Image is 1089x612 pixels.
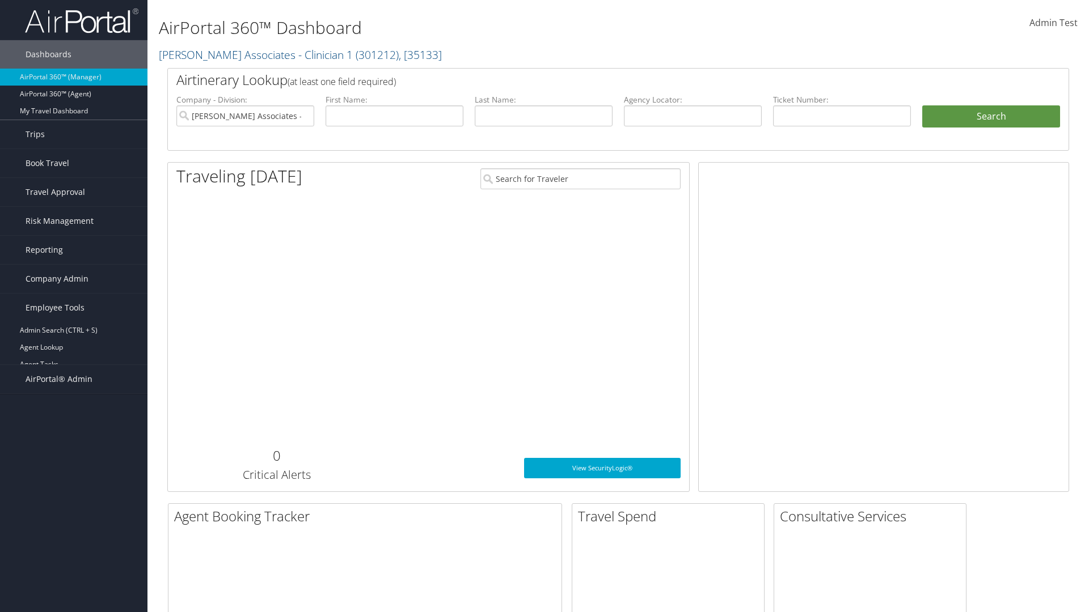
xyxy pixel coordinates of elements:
h1: AirPortal 360™ Dashboard [159,16,771,40]
span: ( 301212 ) [356,47,399,62]
h3: Critical Alerts [176,467,377,483]
a: [PERSON_NAME] Associates - Clinician 1 [159,47,442,62]
span: Trips [26,120,45,148]
h2: Airtinerary Lookup [176,70,985,90]
span: AirPortal® Admin [26,365,92,393]
span: Reporting [26,236,63,264]
a: View SecurityLogic® [524,458,681,478]
label: Agency Locator: [624,94,762,105]
span: Admin Test [1029,16,1078,29]
h2: 0 [176,446,377,465]
span: Travel Approval [26,178,85,206]
span: Risk Management [26,207,94,235]
h1: Traveling [DATE] [176,164,302,188]
img: airportal-logo.png [25,7,138,34]
span: Book Travel [26,149,69,177]
label: Company - Division: [176,94,314,105]
label: Last Name: [475,94,613,105]
label: First Name: [326,94,463,105]
span: (at least one field required) [288,75,396,88]
h2: Consultative Services [780,507,966,526]
button: Search [922,105,1060,128]
label: Ticket Number: [773,94,911,105]
input: Search for Traveler [480,168,681,189]
a: Admin Test [1029,6,1078,41]
span: Company Admin [26,265,88,293]
h2: Travel Spend [578,507,764,526]
h2: Agent Booking Tracker [174,507,562,526]
span: Dashboards [26,40,71,69]
span: , [ 35133 ] [399,47,442,62]
span: Employee Tools [26,294,85,322]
